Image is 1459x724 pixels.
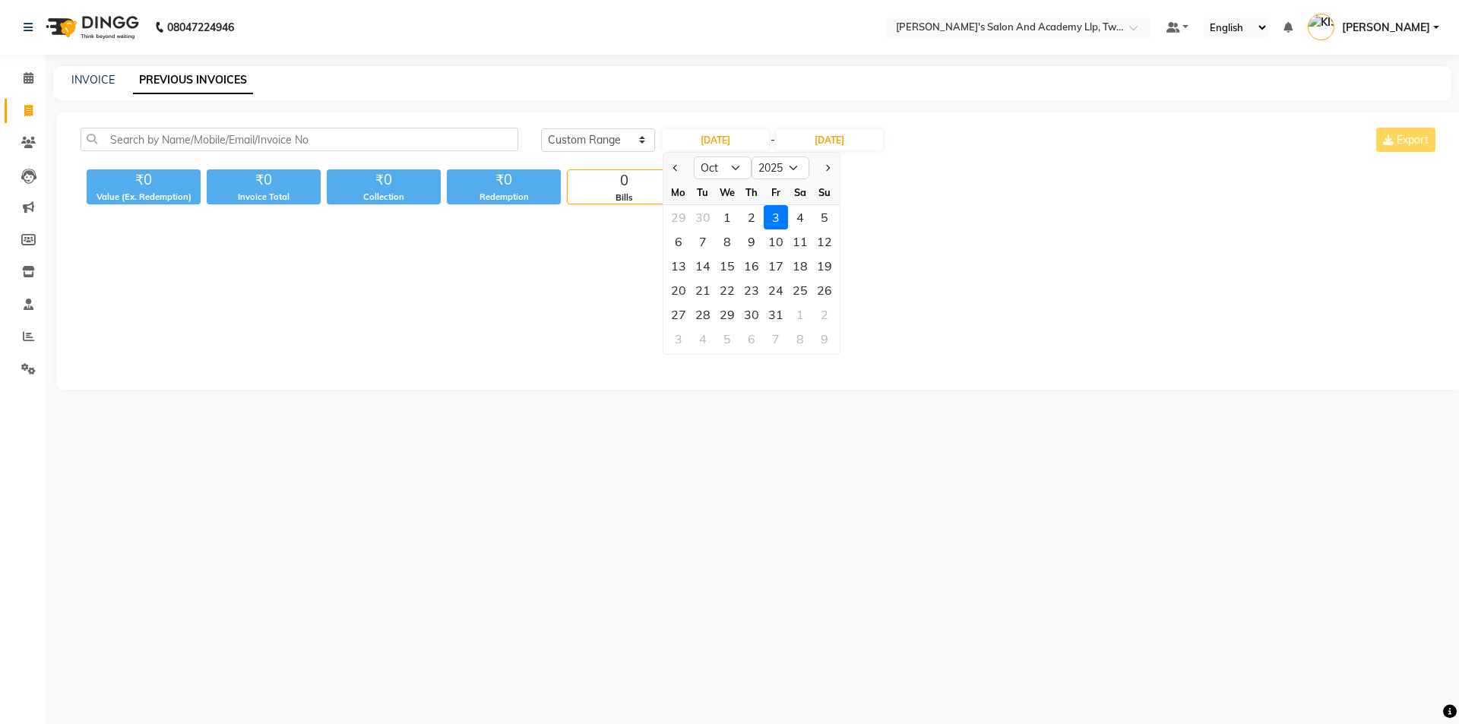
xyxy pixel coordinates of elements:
[694,156,752,179] select: Select month
[812,229,837,254] div: Sunday, October 12, 2025
[764,229,788,254] div: Friday, October 10, 2025
[691,254,715,278] div: Tuesday, October 14, 2025
[739,278,764,302] div: Thursday, October 23, 2025
[812,327,837,351] div: 9
[715,254,739,278] div: Wednesday, October 15, 2025
[812,205,837,229] div: 5
[715,327,739,351] div: 5
[447,191,561,204] div: Redemption
[764,205,788,229] div: 3
[739,229,764,254] div: 9
[764,278,788,302] div: 24
[691,327,715,351] div: 4
[788,229,812,254] div: Saturday, October 11, 2025
[81,223,1438,375] span: Empty list
[812,180,837,204] div: Su
[739,327,764,351] div: Thursday, November 6, 2025
[207,191,321,204] div: Invoice Total
[739,278,764,302] div: 23
[666,180,691,204] div: Mo
[777,129,883,150] input: End Date
[812,254,837,278] div: 19
[771,132,775,148] span: -
[715,205,739,229] div: Wednesday, October 1, 2025
[666,229,691,254] div: 6
[666,278,691,302] div: Monday, October 20, 2025
[788,254,812,278] div: Saturday, October 18, 2025
[81,128,518,151] input: Search by Name/Mobile/Email/Invoice No
[788,229,812,254] div: 11
[764,180,788,204] div: Fr
[788,205,812,229] div: Saturday, October 4, 2025
[820,156,833,180] button: Next month
[691,180,715,204] div: Tu
[691,254,715,278] div: 14
[691,302,715,327] div: Tuesday, October 28, 2025
[739,327,764,351] div: 6
[71,73,115,87] a: INVOICE
[87,191,201,204] div: Value (Ex. Redemption)
[812,327,837,351] div: Sunday, November 9, 2025
[739,229,764,254] div: Thursday, October 9, 2025
[568,170,680,191] div: 0
[1342,20,1430,36] span: [PERSON_NAME]
[39,6,143,49] img: logo
[764,254,788,278] div: Friday, October 17, 2025
[167,6,234,49] b: 08047224946
[715,278,739,302] div: 22
[87,169,201,191] div: ₹0
[812,254,837,278] div: Sunday, October 19, 2025
[752,156,809,179] select: Select year
[764,302,788,327] div: Friday, October 31, 2025
[715,278,739,302] div: Wednesday, October 22, 2025
[669,156,682,180] button: Previous month
[715,229,739,254] div: Wednesday, October 8, 2025
[666,205,691,229] div: 29
[327,169,441,191] div: ₹0
[788,302,812,327] div: 1
[764,327,788,351] div: Friday, November 7, 2025
[764,278,788,302] div: Friday, October 24, 2025
[812,229,837,254] div: 12
[715,205,739,229] div: 1
[788,278,812,302] div: 25
[788,254,812,278] div: 18
[666,278,691,302] div: 20
[764,302,788,327] div: 31
[715,180,739,204] div: We
[691,229,715,254] div: 7
[666,327,691,351] div: Monday, November 3, 2025
[568,191,680,204] div: Bills
[691,278,715,302] div: 21
[666,205,691,229] div: Monday, September 29, 2025
[812,278,837,302] div: 26
[739,254,764,278] div: 16
[788,278,812,302] div: Saturday, October 25, 2025
[691,278,715,302] div: Tuesday, October 21, 2025
[788,327,812,351] div: Saturday, November 8, 2025
[666,302,691,327] div: 27
[788,180,812,204] div: Sa
[715,327,739,351] div: Wednesday, November 5, 2025
[739,302,764,327] div: Thursday, October 30, 2025
[739,254,764,278] div: Thursday, October 16, 2025
[666,327,691,351] div: 3
[812,302,837,327] div: Sunday, November 2, 2025
[327,191,441,204] div: Collection
[715,229,739,254] div: 8
[691,205,715,229] div: 30
[691,302,715,327] div: 28
[764,205,788,229] div: Friday, October 3, 2025
[788,302,812,327] div: Saturday, November 1, 2025
[764,254,788,278] div: 17
[666,254,691,278] div: Monday, October 13, 2025
[715,302,739,327] div: Wednesday, October 29, 2025
[739,205,764,229] div: 2
[812,205,837,229] div: Sunday, October 5, 2025
[812,278,837,302] div: Sunday, October 26, 2025
[715,302,739,327] div: 29
[207,169,321,191] div: ₹0
[691,327,715,351] div: Tuesday, November 4, 2025
[739,180,764,204] div: Th
[739,302,764,327] div: 30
